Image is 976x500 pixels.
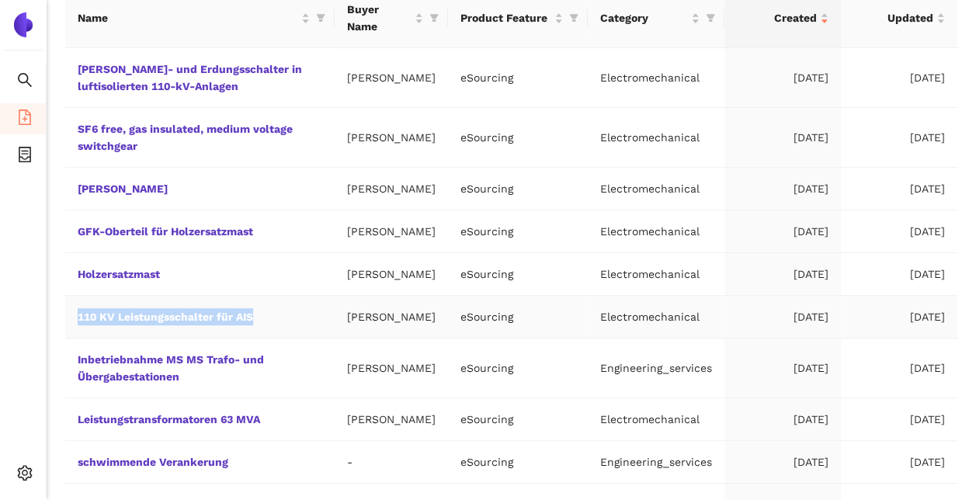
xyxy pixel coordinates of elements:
[335,253,448,296] td: [PERSON_NAME]
[724,48,841,108] td: [DATE]
[460,9,551,26] span: Product Feature
[335,398,448,441] td: [PERSON_NAME]
[853,9,933,26] span: Updated
[335,108,448,168] td: [PERSON_NAME]
[448,48,588,108] td: eSourcing
[724,441,841,484] td: [DATE]
[11,12,36,37] img: Logo
[724,108,841,168] td: [DATE]
[335,210,448,253] td: [PERSON_NAME]
[841,441,957,484] td: [DATE]
[724,210,841,253] td: [DATE]
[17,460,33,491] span: setting
[706,13,715,23] span: filter
[429,13,439,23] span: filter
[724,398,841,441] td: [DATE]
[588,296,724,339] td: Electromechanical
[17,67,33,98] span: search
[566,6,582,30] span: filter
[841,210,957,253] td: [DATE]
[335,296,448,339] td: [PERSON_NAME]
[588,398,724,441] td: Electromechanical
[448,168,588,210] td: eSourcing
[588,48,724,108] td: Electromechanical
[448,253,588,296] td: eSourcing
[448,296,588,339] td: eSourcing
[335,339,448,398] td: [PERSON_NAME]
[724,339,841,398] td: [DATE]
[588,441,724,484] td: Engineering_services
[78,9,298,26] span: Name
[448,339,588,398] td: eSourcing
[841,398,957,441] td: [DATE]
[841,253,957,296] td: [DATE]
[724,296,841,339] td: [DATE]
[588,339,724,398] td: Engineering_services
[588,108,724,168] td: Electromechanical
[347,1,412,35] span: Buyer Name
[335,441,448,484] td: -
[588,210,724,253] td: Electromechanical
[841,296,957,339] td: [DATE]
[17,104,33,135] span: file-add
[724,168,841,210] td: [DATE]
[841,108,957,168] td: [DATE]
[588,253,724,296] td: Electromechanical
[569,13,578,23] span: filter
[448,108,588,168] td: eSourcing
[335,168,448,210] td: [PERSON_NAME]
[724,253,841,296] td: [DATE]
[841,48,957,108] td: [DATE]
[841,339,957,398] td: [DATE]
[448,210,588,253] td: eSourcing
[841,168,957,210] td: [DATE]
[313,6,328,30] span: filter
[448,441,588,484] td: eSourcing
[448,398,588,441] td: eSourcing
[588,168,724,210] td: Electromechanical
[335,48,448,108] td: [PERSON_NAME]
[600,9,688,26] span: Category
[316,13,325,23] span: filter
[17,141,33,172] span: container
[703,6,718,30] span: filter
[737,9,817,26] span: Created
